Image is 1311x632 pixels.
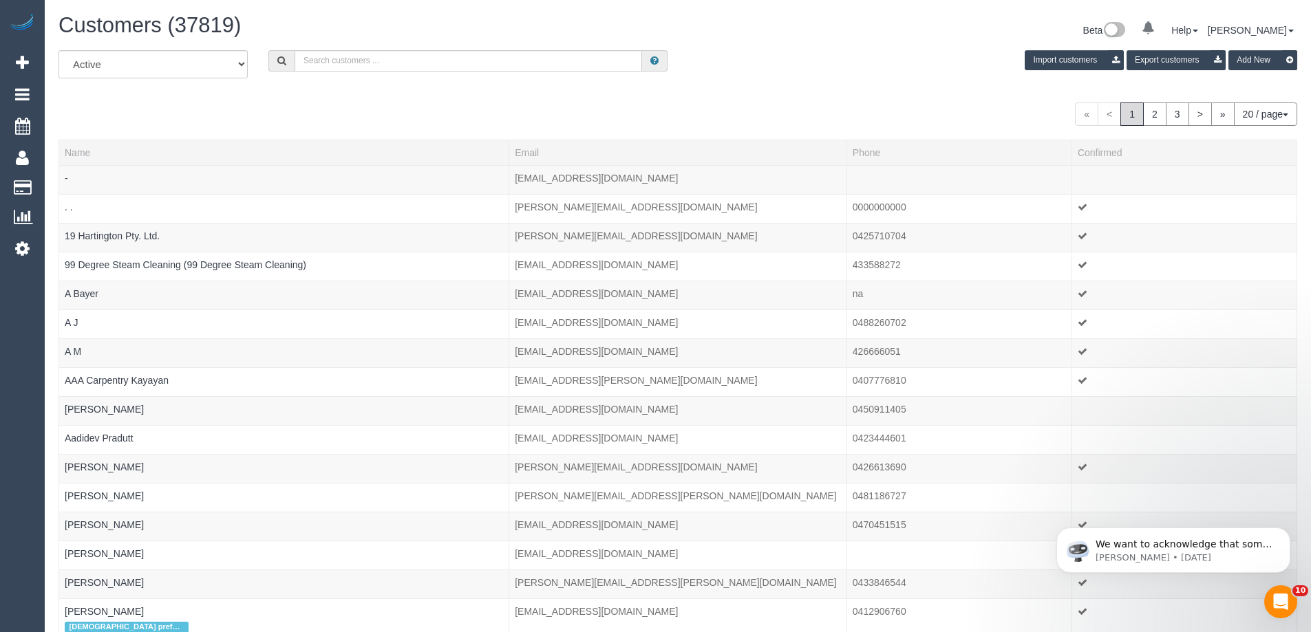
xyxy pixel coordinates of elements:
[846,338,1072,367] td: Phone
[1072,483,1297,512] td: Confirmed
[846,194,1072,223] td: Phone
[65,288,98,299] a: A Bayer
[65,560,503,564] div: Tags
[1264,585,1297,618] iframe: Intercom live chat
[59,223,509,252] td: Name
[65,532,503,535] div: Tags
[1072,223,1297,252] td: Confirmed
[1072,281,1297,309] td: Confirmed
[846,483,1072,512] td: Phone
[1025,50,1124,70] button: Import customers
[1072,425,1297,454] td: Confirmed
[65,548,144,559] a: [PERSON_NAME]
[65,301,503,304] div: Tags
[509,281,847,309] td: Email
[59,454,509,483] td: Name
[509,223,847,252] td: Email
[65,503,503,506] div: Tags
[65,490,144,501] a: [PERSON_NAME]
[60,40,237,228] span: We want to acknowledge that some users may be experiencing lag or slower performance in our softw...
[65,329,503,333] div: Tags
[1072,252,1297,281] td: Confirmed
[1075,102,1297,126] nav: Pagination navigation
[60,53,237,65] p: Message from Ellie, sent 5d ago
[509,396,847,425] td: Email
[65,387,503,391] div: Tags
[846,140,1072,165] th: Phone
[1211,102,1235,126] a: »
[59,194,509,223] td: Name
[509,512,847,541] td: Email
[59,140,509,165] th: Name
[846,367,1072,396] td: Phone
[846,281,1072,309] td: Phone
[1208,25,1294,36] a: [PERSON_NAME]
[65,445,503,448] div: Tags
[1072,194,1297,223] td: Confirmed
[846,252,1072,281] td: Phone
[65,317,78,328] a: A J
[1075,102,1098,126] span: «
[58,13,241,37] span: Customers (37819)
[65,416,503,419] div: Tags
[1189,102,1212,126] a: >
[1083,25,1126,36] a: Beta
[59,483,509,512] td: Name
[65,375,169,386] a: AAA Carpentry Kayayan
[65,201,73,213] a: . .
[1127,50,1226,70] button: Export customers
[509,425,847,454] td: Email
[65,214,503,217] div: Tags
[1171,25,1198,36] a: Help
[65,230,160,241] a: 19 Hartington Pty. Ltd.
[509,483,847,512] td: Email
[59,425,509,454] td: Name
[509,338,847,367] td: Email
[509,454,847,483] td: Email
[59,338,509,367] td: Name
[59,367,509,396] td: Name
[65,474,503,477] div: Tags
[65,606,144,617] a: [PERSON_NAME]
[59,512,509,541] td: Name
[1072,309,1297,338] td: Confirmed
[509,252,847,281] td: Email
[65,577,144,588] a: [PERSON_NAME]
[65,358,503,362] div: Tags
[846,396,1072,425] td: Phone
[1102,22,1125,40] img: New interface
[65,433,134,444] a: Aadidev Pradutt
[65,243,503,246] div: Tags
[1072,396,1297,425] td: Confirmed
[1072,367,1297,396] td: Confirmed
[846,309,1072,338] td: Phone
[65,185,503,188] div: Tags
[1072,165,1297,194] td: Confirmed
[846,223,1072,252] td: Phone
[1072,338,1297,367] td: Confirmed
[59,281,509,309] td: Name
[59,396,509,425] td: Name
[65,589,503,593] div: Tags
[509,569,847,598] td: Email
[65,519,144,530] a: [PERSON_NAME]
[1098,102,1121,126] span: <
[1292,585,1308,596] span: 10
[509,309,847,338] td: Email
[509,194,847,223] td: Email
[59,165,509,194] td: Name
[65,173,68,184] a: -
[8,14,36,33] img: Automaid Logo
[1072,454,1297,483] td: Confirmed
[509,541,847,569] td: Email
[846,512,1072,541] td: Phone
[509,165,847,194] td: Email
[1072,140,1297,165] th: Confirmed
[1234,102,1297,126] button: 20 / page
[65,461,144,472] a: [PERSON_NAME]
[1120,102,1144,126] span: 1
[295,50,642,72] input: Search customers ...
